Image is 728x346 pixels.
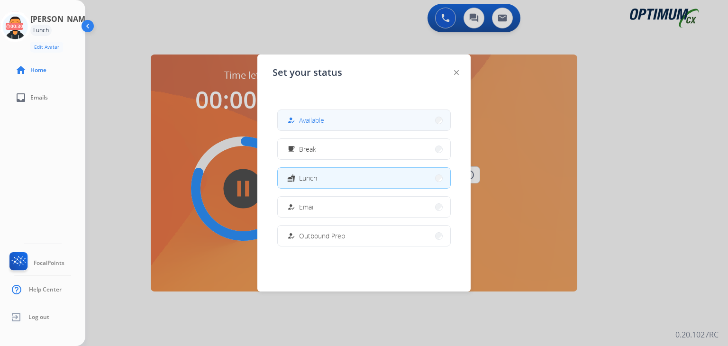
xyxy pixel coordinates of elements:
button: Outbound Prep [278,226,450,246]
p: 0.20.1027RC [675,329,719,340]
span: Set your status [273,66,342,79]
div: Lunch [30,25,52,36]
mat-icon: free_breakfast [287,145,295,153]
span: Available [299,115,324,125]
mat-icon: home [15,64,27,76]
img: close-button [454,70,459,75]
span: Emails [30,94,48,101]
button: Break [278,139,450,159]
button: Lunch [278,168,450,188]
h3: [PERSON_NAME] [30,13,92,25]
mat-icon: how_to_reg [287,232,295,240]
span: Help Center [29,286,62,293]
mat-icon: how_to_reg [287,116,295,124]
mat-icon: how_to_reg [287,203,295,211]
span: Outbound Prep [299,231,345,241]
span: Email [299,202,315,212]
span: Lunch [299,173,317,183]
mat-icon: fastfood [287,174,295,182]
span: Home [30,66,46,74]
button: Available [278,110,450,130]
a: FocalPoints [8,252,64,274]
span: Log out [28,313,49,321]
span: Break [299,144,316,154]
button: Email [278,197,450,217]
mat-icon: inbox [15,92,27,103]
button: Edit Avatar [30,42,63,53]
span: FocalPoints [34,259,64,267]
